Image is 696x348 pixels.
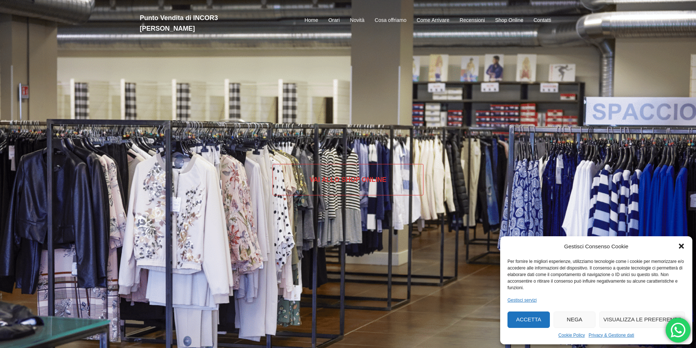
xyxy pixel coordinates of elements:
div: Gestisci Consenso Cookie [564,242,628,251]
a: Cookie Policy [558,332,585,339]
a: Cosa offriamo [375,16,407,25]
div: Chiudi la finestra di dialogo [678,242,685,250]
button: Nega [554,311,596,328]
button: Visualizza le preferenze [599,311,685,328]
div: 'Hai [666,318,691,343]
a: Come Arrivare [417,16,449,25]
a: Recensioni [460,16,485,25]
div: Per fornire le migliori esperienze, utilizziamo tecnologie come i cookie per memorizzare e/o acce... [507,258,684,291]
a: Contatti [533,16,551,25]
a: Gestisci servizi [507,297,537,304]
a: Novità [350,16,365,25]
a: Privacy & Gestione dati [589,332,634,339]
button: Accetta [507,311,550,328]
h2: Punto Vendita di INCOR3 [PERSON_NAME] [140,13,271,34]
a: Home [304,16,318,25]
a: Vai allo SHOP ONLINE [273,164,423,195]
a: Orari [328,16,340,25]
a: Shop Online [495,16,523,25]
